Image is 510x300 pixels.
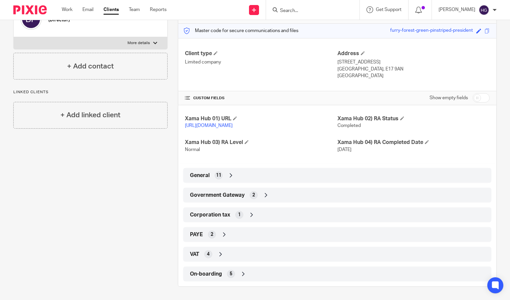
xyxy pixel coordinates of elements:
span: VAT [190,251,199,258]
h4: CUSTOM FIELDS [185,96,337,101]
p: [GEOGRAPHIC_DATA] [337,72,490,79]
p: [GEOGRAPHIC_DATA], E17 9AN [337,66,490,72]
h4: + Add linked client [60,110,120,120]
span: Government Gateway [190,192,245,199]
h4: Xama Hub 03) RA Level [185,139,337,146]
label: Show empty fields [430,95,468,101]
h4: + Add contact [67,61,114,71]
span: 2 [211,231,213,238]
span: Corporation tax [190,211,230,218]
span: 1 [238,211,241,218]
img: Pixie [13,5,47,14]
a: Email [82,6,93,13]
h4: Xama Hub 02) RA Status [337,115,490,122]
p: Limited company [185,59,337,65]
h4: Address [337,50,490,57]
h4: Client type [185,50,337,57]
span: 5 [230,271,232,277]
input: Search [279,8,339,14]
p: More details [127,40,150,46]
p: Linked clients [13,90,168,95]
span: 2 [252,192,255,198]
h5: (Director) [48,17,146,23]
span: Completed [337,123,361,128]
p: [STREET_ADDRESS] [337,59,490,65]
h4: Xama Hub 01) URL [185,115,337,122]
p: Master code for secure communications and files [183,27,298,34]
a: Clients [103,6,119,13]
span: General [190,172,210,179]
div: furry-forest-green-pinstriped-president [390,27,473,35]
span: PAYE [190,231,203,238]
a: Team [129,6,140,13]
img: svg%3E [479,5,489,15]
p: [PERSON_NAME] [439,6,475,13]
span: 4 [207,251,210,258]
span: [DATE] [337,147,351,152]
span: Normal [185,147,200,152]
a: [URL][DOMAIN_NAME] [185,123,233,128]
span: Get Support [376,7,402,12]
span: 11 [216,172,221,179]
h4: Xama Hub 04) RA Completed Date [337,139,490,146]
a: Reports [150,6,167,13]
span: On-boarding [190,271,222,278]
a: Work [62,6,72,13]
